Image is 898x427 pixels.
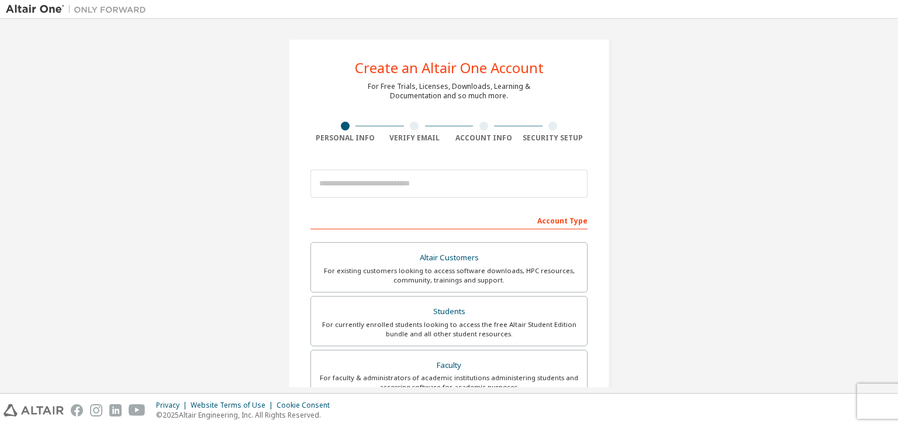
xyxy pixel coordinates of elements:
[368,82,530,101] div: For Free Trials, Licenses, Downloads, Learning & Documentation and so much more.
[191,401,277,410] div: Website Terms of Use
[277,401,337,410] div: Cookie Consent
[71,404,83,416] img: facebook.svg
[449,133,519,143] div: Account Info
[318,304,580,320] div: Students
[6,4,152,15] img: Altair One
[318,373,580,392] div: For faculty & administrators of academic institutions administering students and accessing softwa...
[129,404,146,416] img: youtube.svg
[318,320,580,339] div: For currently enrolled students looking to access the free Altair Student Edition bundle and all ...
[310,211,588,229] div: Account Type
[355,61,544,75] div: Create an Altair One Account
[156,401,191,410] div: Privacy
[318,250,580,266] div: Altair Customers
[310,133,380,143] div: Personal Info
[109,404,122,416] img: linkedin.svg
[318,357,580,374] div: Faculty
[318,266,580,285] div: For existing customers looking to access software downloads, HPC resources, community, trainings ...
[90,404,102,416] img: instagram.svg
[4,404,64,416] img: altair_logo.svg
[380,133,450,143] div: Verify Email
[519,133,588,143] div: Security Setup
[156,410,337,420] p: © 2025 Altair Engineering, Inc. All Rights Reserved.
